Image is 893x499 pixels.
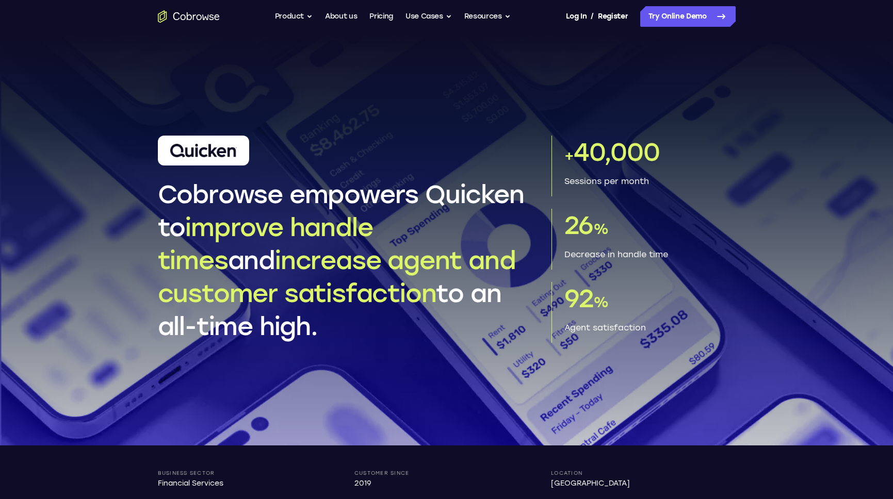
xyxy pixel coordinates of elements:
p: 40,000 [564,136,736,173]
p: [GEOGRAPHIC_DATA] [551,478,630,489]
p: Business Sector [158,470,223,476]
p: 2019 [354,478,410,489]
a: Try Online Demo [640,6,736,27]
p: Financial Services [158,478,223,489]
p: Agent satisfaction [564,322,736,339]
p: 26 [564,209,736,246]
p: Sessions per month [564,175,736,192]
img: Quicken Logo [170,144,237,157]
p: Decrease in handle time [564,248,736,265]
span: % [593,293,608,311]
p: Location [551,470,630,476]
a: Log In [566,6,587,27]
span: + [564,147,574,164]
p: Customer Since [354,470,410,476]
h1: Cobrowse empowers Quicken to and to an all-time high. [158,178,539,343]
a: Go to the home page [158,10,220,23]
a: Register [598,6,628,27]
span: improve handle times [158,212,373,275]
button: Use Cases [405,6,452,27]
span: / [591,10,594,23]
a: About us [325,6,357,27]
button: Product [275,6,313,27]
span: % [593,220,608,238]
a: Pricing [369,6,393,27]
p: 92 [564,282,736,320]
button: Resources [464,6,511,27]
span: increase agent and customer satisfaction [158,245,516,308]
